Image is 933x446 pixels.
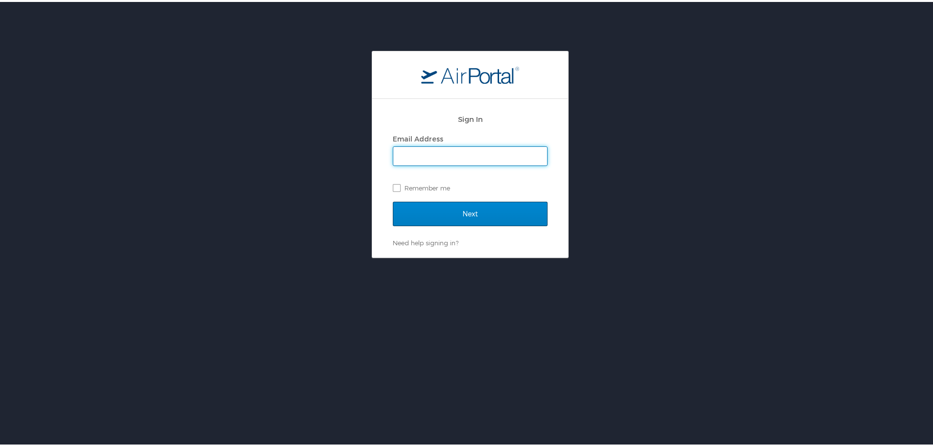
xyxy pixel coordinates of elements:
img: logo [421,64,519,82]
h2: Sign In [393,112,548,123]
a: Need help signing in? [393,237,458,245]
label: Email Address [393,133,443,141]
input: Next [393,200,548,224]
label: Remember me [393,179,548,193]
